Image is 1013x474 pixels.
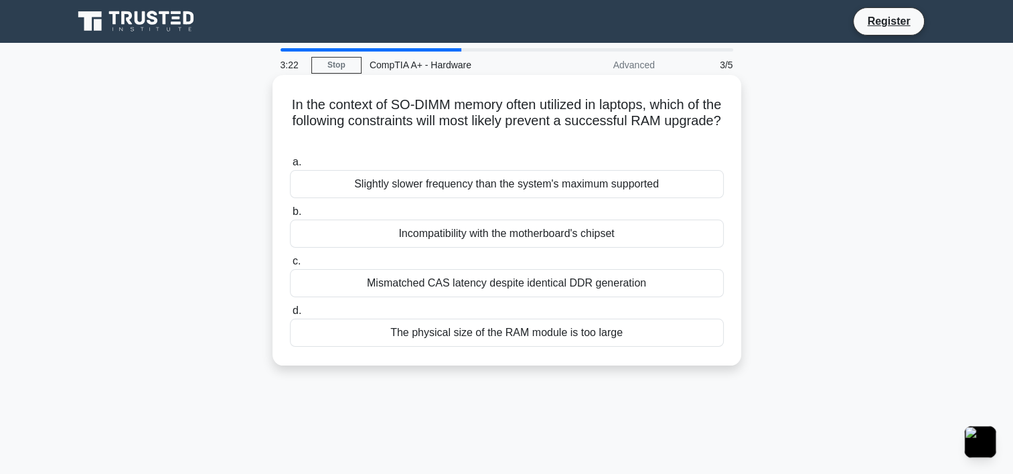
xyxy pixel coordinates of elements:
[293,156,301,167] span: a.
[663,52,741,78] div: 3/5
[289,96,725,146] h5: In the context of SO-DIMM memory often utilized in laptops, which of the following constraints wi...
[290,170,724,198] div: Slightly slower frequency than the system's maximum supported
[293,305,301,316] span: d.
[290,319,724,347] div: The physical size of the RAM module is too large
[290,269,724,297] div: Mismatched CAS latency despite identical DDR generation
[362,52,546,78] div: CompTIA A+ - Hardware
[290,220,724,248] div: Incompatibility with the motherboard's chipset
[311,57,362,74] a: Stop
[546,52,663,78] div: Advanced
[272,52,311,78] div: 3:22
[293,206,301,217] span: b.
[859,13,918,29] a: Register
[293,255,301,266] span: c.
